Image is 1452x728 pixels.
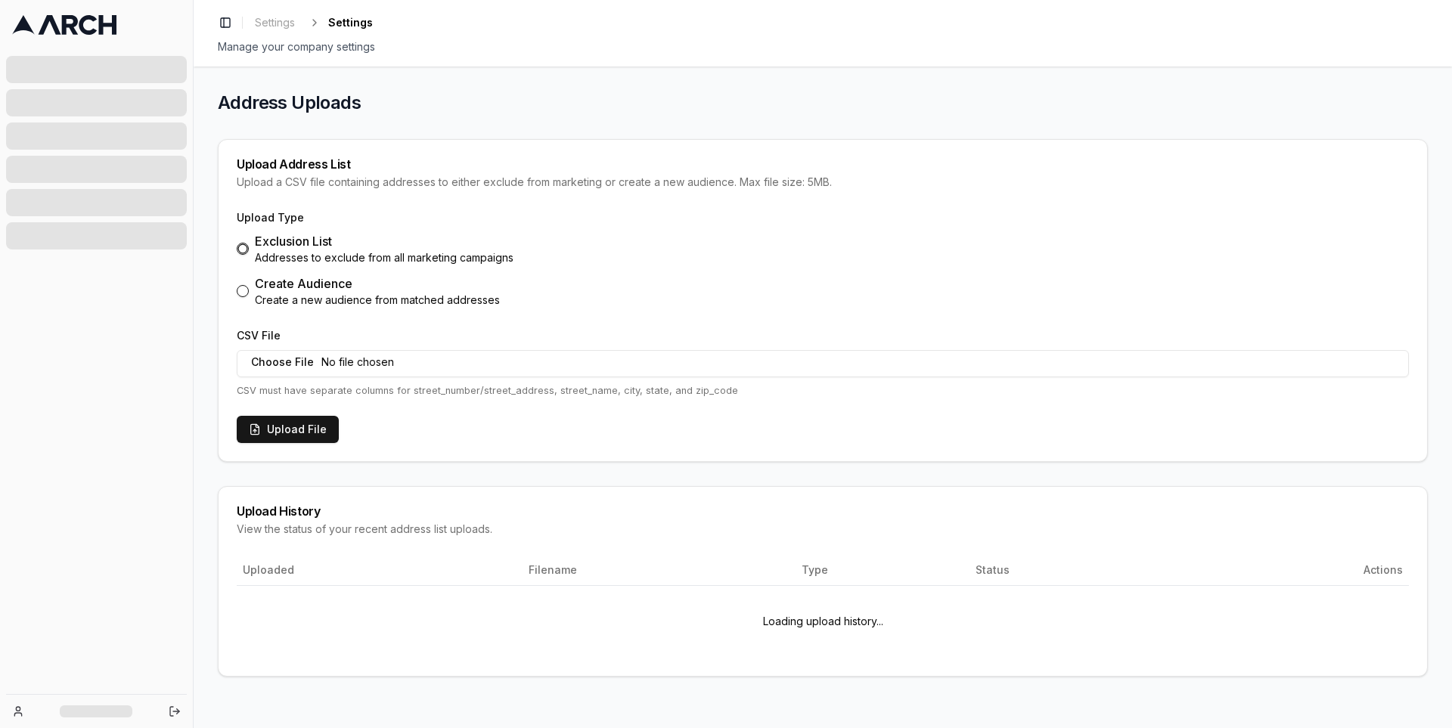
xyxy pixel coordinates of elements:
[1177,555,1409,585] th: Actions
[255,293,500,308] div: Create a new audience from matched addresses
[249,12,301,33] a: Settings
[237,211,304,224] label: Upload Type
[237,416,339,443] button: Upload File
[218,39,1428,54] div: Manage your company settings
[237,383,1409,398] p: CSV must have separate columns for street_number/street_address, street_name, city, state, and zi...
[255,250,513,265] div: Addresses to exclude from all marketing campaigns
[796,555,970,585] th: Type
[164,701,185,722] button: Log out
[237,505,1409,517] div: Upload History
[237,585,1409,658] td: Loading upload history...
[237,555,523,585] th: Uploaded
[255,232,513,250] div: Exclusion List
[249,12,373,33] nav: breadcrumb
[523,555,795,585] th: Filename
[237,158,1409,170] div: Upload Address List
[237,329,281,342] label: CSV File
[328,15,373,30] span: Settings
[255,274,500,293] div: Create Audience
[218,91,1428,115] h1: Address Uploads
[970,555,1177,585] th: Status
[237,522,1409,537] div: View the status of your recent address list uploads.
[255,15,295,30] span: Settings
[237,175,1409,190] div: Upload a CSV file containing addresses to either exclude from marketing or create a new audience....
